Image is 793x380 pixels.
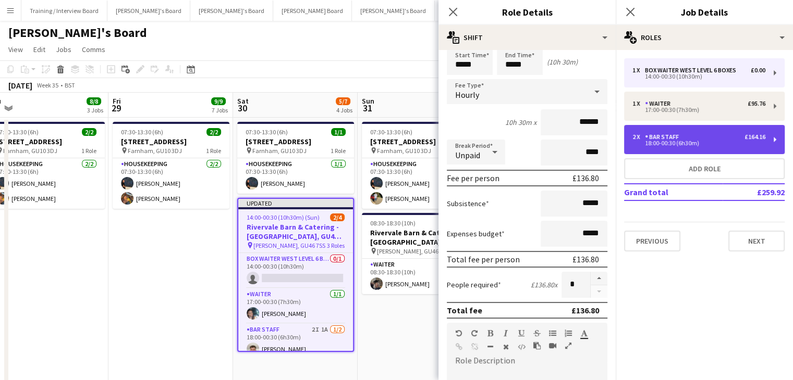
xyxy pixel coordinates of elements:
span: Sun [362,96,374,106]
span: Week 35 [34,81,60,89]
div: £0.00 [751,67,765,74]
button: Paste as plain text [533,341,541,350]
button: Unordered List [549,329,556,337]
div: Fee per person [447,173,499,183]
span: 2/2 [82,128,96,136]
span: Unpaid [455,150,480,160]
span: Comms [82,45,105,54]
span: 1 Role [331,147,346,155]
h3: Rivervale Barn & Catering - [GEOGRAPHIC_DATA], GU46 7SS [238,222,353,241]
div: 18:00-00:30 (6h30m) [632,141,765,146]
span: 08:30-18:30 (10h) [370,219,416,227]
a: Comms [78,43,109,56]
button: HTML Code [518,343,525,351]
span: [PERSON_NAME], GU46 7SS [253,242,325,249]
button: Horizontal Line [486,343,494,351]
h3: Rivervale Barn & Catering - [GEOGRAPHIC_DATA], GU46 7SS [362,228,479,247]
h3: Role Details [438,5,616,19]
h3: [STREET_ADDRESS] [113,137,229,146]
span: Farnham, GU10 3DJ [3,147,57,155]
button: Training / Interview Board [21,1,107,21]
div: Waiter [645,100,675,107]
div: 7 Jobs [212,106,228,114]
button: Fullscreen [565,341,572,350]
span: Fri [113,96,121,106]
app-card-role: Waiter1/117:00-00:30 (7h30m)[PERSON_NAME] [238,288,353,324]
span: 2/4 [330,213,345,221]
button: Next [728,231,785,251]
app-card-role: Box Waiter WEST LEVEL 6 BOXES0/114:00-00:30 (10h30m) [238,253,353,288]
button: Clear Formatting [502,343,509,351]
span: 2/2 [206,128,221,136]
span: 07:30-13:30 (6h) [121,128,163,136]
div: 3 Jobs [87,106,103,114]
span: 29 [111,102,121,114]
span: 5/7 [336,97,350,105]
button: Previous [624,231,680,251]
app-job-card: 07:30-13:30 (6h)2/2[STREET_ADDRESS] Farnham, GU10 3DJ1 RoleHousekeeping2/207:30-13:30 (6h)[PERSON... [113,122,229,209]
app-card-role: Housekeeping1/107:30-13:30 (6h)[PERSON_NAME] [237,158,354,194]
h3: [STREET_ADDRESS] [362,137,479,146]
span: 14:00-00:30 (10h30m) (Sun) [247,213,320,221]
button: [PERSON_NAME]'s Board [435,1,520,21]
div: 10h 30m x [505,118,536,127]
span: [PERSON_NAME], GU46 7SS [377,247,449,255]
span: 31 [360,102,374,114]
h1: [PERSON_NAME]'s Board [8,25,147,41]
button: Insert video [549,341,556,350]
h3: Job Details [616,5,793,19]
div: Updated14:00-00:30 (10h30m) (Sun)2/4Rivervale Barn & Catering - [GEOGRAPHIC_DATA], GU46 7SS [PERS... [237,198,354,352]
span: 30 [236,102,249,114]
div: 4 Jobs [336,106,352,114]
div: 1 x [632,67,645,74]
span: 3 Roles [327,242,345,249]
div: Box Waiter WEST LEVEL 6 BOXES [645,67,740,74]
div: £164.16 [745,133,765,141]
app-card-role: BAR STAFF2I1A1/218:00-00:30 (6h30m)[PERSON_NAME] [238,324,353,374]
app-card-role: Housekeeping2/207:30-13:30 (6h)[PERSON_NAME][PERSON_NAME] [113,158,229,209]
app-job-card: 07:30-13:30 (6h)2/2[STREET_ADDRESS] Farnham, GU10 3DJ1 RoleHousekeeping2/207:30-13:30 (6h)[PERSON... [362,122,479,209]
span: 8/8 [87,97,101,105]
div: Updated [238,199,353,207]
div: 2 x [632,133,645,141]
label: Subsistence [447,199,489,208]
span: Jobs [56,45,71,54]
button: Redo [471,329,478,337]
div: £95.76 [748,100,765,107]
button: Increase [591,272,607,285]
div: 17:00-00:30 (7h30m) [632,107,765,112]
button: Ordered List [565,329,572,337]
span: Hourly [455,90,479,100]
a: Jobs [52,43,76,56]
td: Grand total [624,184,723,200]
button: Text Color [580,329,588,337]
app-card-role: Housekeeping2/207:30-13:30 (6h)[PERSON_NAME][PERSON_NAME] [362,158,479,209]
app-job-card: 07:30-13:30 (6h)1/1[STREET_ADDRESS] Farnham, GU10 3DJ1 RoleHousekeeping1/107:30-13:30 (6h)[PERSON... [237,122,354,194]
label: Expenses budget [447,229,505,238]
button: Underline [518,329,525,337]
span: Farnham, GU10 3DJ [128,147,182,155]
div: BST [65,81,75,89]
div: Total fee per person [447,254,520,264]
div: Shift [438,25,616,50]
button: [PERSON_NAME] Board [273,1,352,21]
app-job-card: 08:30-18:30 (10h)1/1Rivervale Barn & Catering - [GEOGRAPHIC_DATA], GU46 7SS [PERSON_NAME], GU46 7... [362,213,479,294]
span: 07:30-13:30 (6h) [370,128,412,136]
button: Bold [486,329,494,337]
div: BAR STAFF [645,133,683,141]
button: Strikethrough [533,329,541,337]
button: [PERSON_NAME]'s Board [352,1,435,21]
a: Edit [29,43,50,56]
span: Sat [237,96,249,106]
span: View [8,45,23,54]
div: Total fee [447,305,482,315]
td: £259.92 [723,184,785,200]
span: 1 Role [81,147,96,155]
a: View [4,43,27,56]
span: Farnham, GU10 3DJ [252,147,307,155]
div: £136.80 [572,173,599,183]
